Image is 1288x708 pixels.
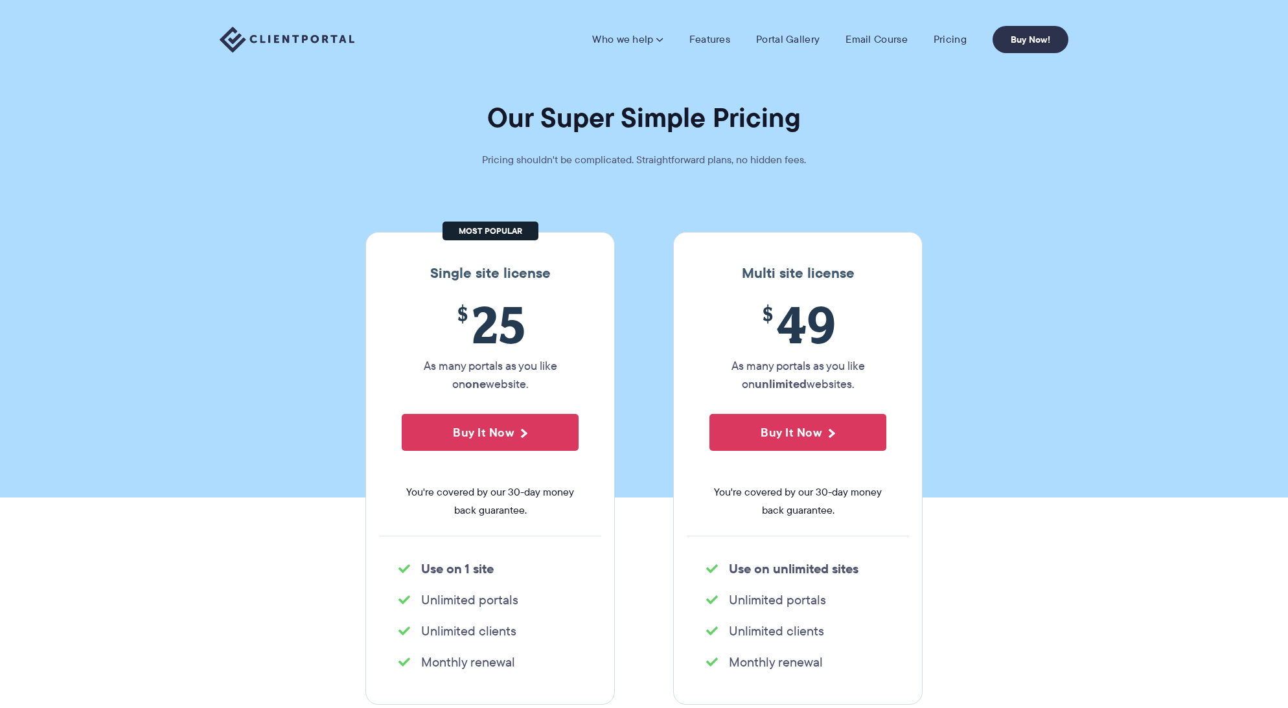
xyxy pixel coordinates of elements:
[706,622,890,640] li: Unlimited clients
[379,265,601,282] h3: Single site license
[993,26,1068,53] a: Buy Now!
[755,375,807,393] strong: unlimited
[402,414,579,451] button: Buy It Now
[689,33,730,46] a: Features
[687,265,909,282] h3: Multi site license
[709,357,886,393] p: As many portals as you like on websites.
[398,653,582,671] li: Monthly renewal
[756,33,820,46] a: Portal Gallery
[398,591,582,609] li: Unlimited portals
[450,151,838,169] p: Pricing shouldn't be complicated. Straightforward plans, no hidden fees.
[934,33,967,46] a: Pricing
[398,622,582,640] li: Unlimited clients
[709,483,886,520] span: You're covered by our 30-day money back guarantee.
[709,414,886,451] button: Buy It Now
[402,357,579,393] p: As many portals as you like on website.
[421,559,494,578] strong: Use on 1 site
[706,653,890,671] li: Monthly renewal
[845,33,908,46] a: Email Course
[729,559,858,578] strong: Use on unlimited sites
[706,591,890,609] li: Unlimited portals
[465,375,486,393] strong: one
[592,33,663,46] a: Who we help
[402,295,579,354] span: 25
[402,483,579,520] span: You're covered by our 30-day money back guarantee.
[709,295,886,354] span: 49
